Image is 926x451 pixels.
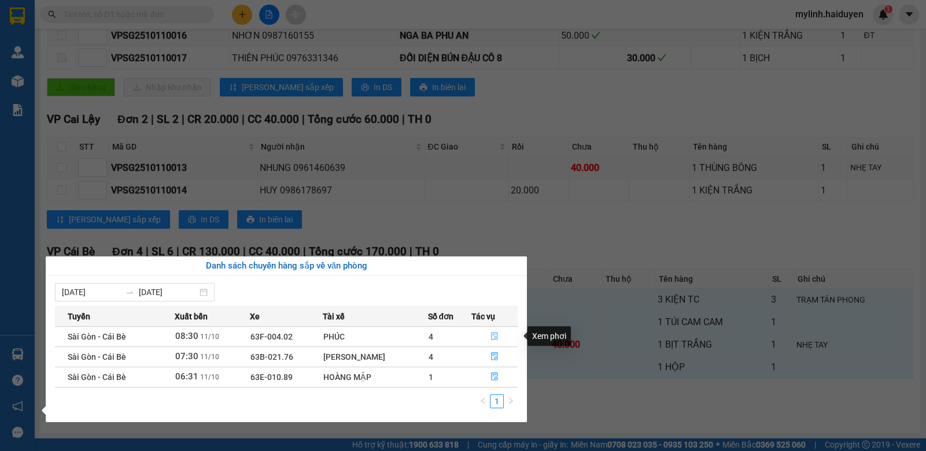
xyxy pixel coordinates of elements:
[323,330,427,343] div: PHÚC
[507,397,514,404] span: right
[250,310,260,323] span: Xe
[125,288,134,297] span: to
[68,310,90,323] span: Tuyến
[323,371,427,383] div: HOÀNG MẬP
[428,310,454,323] span: Số đơn
[55,259,518,273] div: Danh sách chuyến hàng sắp về văn phòng
[490,332,499,341] span: file-done
[175,331,198,341] span: 08:30
[490,352,499,361] span: file-done
[504,394,518,408] button: right
[250,332,293,341] span: 63F-004.02
[62,286,120,299] input: Từ ngày
[490,395,503,408] a: 1
[429,352,433,361] span: 4
[429,372,433,382] span: 1
[68,372,126,382] span: Sài Gòn - Cái Bè
[175,351,198,361] span: 07:30
[200,333,219,341] span: 11/10
[479,397,486,404] span: left
[490,394,504,408] li: 1
[250,352,293,361] span: 63B-021.76
[175,371,198,382] span: 06:31
[476,394,490,408] li: Previous Page
[68,352,126,361] span: Sài Gòn - Cái Bè
[323,351,427,363] div: [PERSON_NAME]
[472,368,517,386] button: file-done
[68,332,126,341] span: Sài Gòn - Cái Bè
[139,286,197,299] input: Đến ngày
[323,310,345,323] span: Tài xế
[504,394,518,408] li: Next Page
[429,332,433,341] span: 4
[471,310,495,323] span: Tác vụ
[472,348,517,366] button: file-done
[250,372,293,382] span: 63E-010.89
[200,373,219,381] span: 11/10
[472,327,517,346] button: file-done
[200,353,219,361] span: 11/10
[490,372,499,382] span: file-done
[175,310,208,323] span: Xuất bến
[125,288,134,297] span: swap-right
[476,394,490,408] button: left
[527,326,571,346] div: Xem phơi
